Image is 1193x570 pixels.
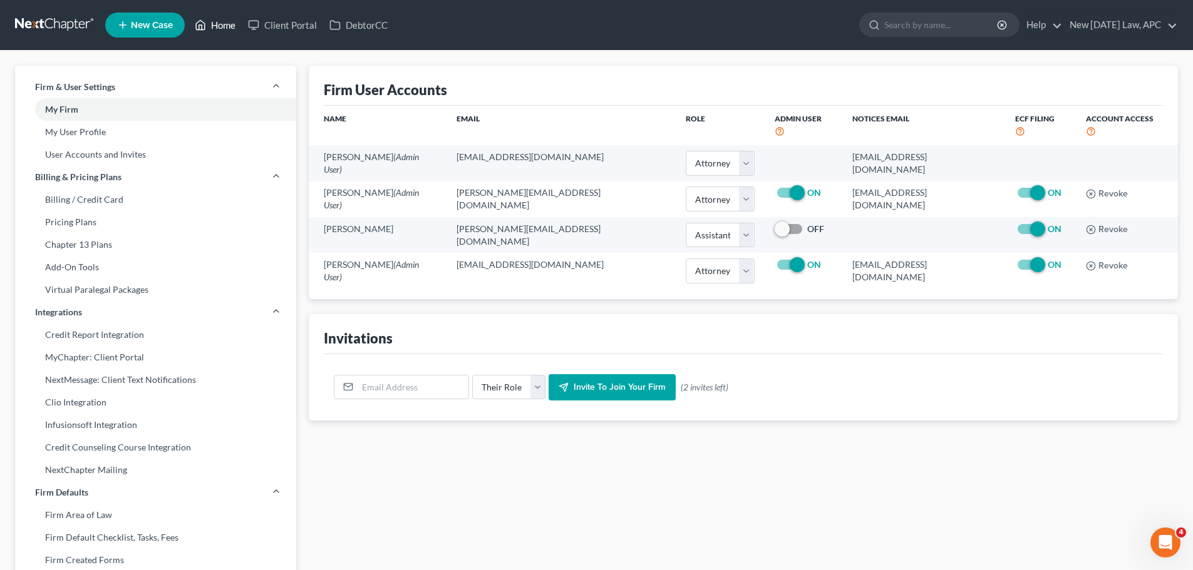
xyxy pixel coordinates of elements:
span: Invite to join your firm [574,382,666,392]
a: Credit Counseling Course Integration [15,436,296,459]
a: My Firm [15,98,296,121]
a: Firm & User Settings [15,76,296,98]
button: Revoke [1086,261,1128,271]
a: User Accounts and Invites [15,143,296,166]
span: Firm Defaults [35,486,88,499]
span: (2 invites left) [681,381,728,394]
td: [EMAIL_ADDRESS][DOMAIN_NAME] [842,253,1006,288]
td: [PERSON_NAME] [309,181,447,217]
a: Firm Defaults [15,481,296,504]
iframe: Intercom live chat [1150,527,1180,557]
a: Pricing Plans [15,211,296,233]
td: [EMAIL_ADDRESS][DOMAIN_NAME] [447,253,676,288]
span: Account Access [1086,114,1154,123]
td: [PERSON_NAME][EMAIL_ADDRESS][DOMAIN_NAME] [447,217,676,253]
a: New [DATE] Law, APC [1063,14,1177,36]
a: NextChapter Mailing [15,459,296,481]
span: (Admin User) [324,151,419,175]
strong: ON [1048,259,1061,270]
strong: OFF [807,223,824,234]
td: [PERSON_NAME] [309,145,447,181]
button: Revoke [1086,189,1128,199]
a: Credit Report Integration [15,323,296,346]
span: Integrations [35,306,82,318]
span: ECF Filing [1015,114,1055,123]
span: Firm & User Settings [35,81,115,93]
a: Virtual Paralegal Packages [15,278,296,301]
span: New Case [131,21,173,30]
button: Invite to join your firm [549,374,676,400]
td: [PERSON_NAME] [309,253,447,288]
span: 4 [1176,527,1186,537]
a: Firm Default Checklist, Tasks, Fees [15,526,296,549]
a: Billing & Pricing Plans [15,166,296,188]
td: [EMAIL_ADDRESS][DOMAIN_NAME] [447,145,676,181]
strong: ON [807,187,821,198]
strong: ON [1048,187,1061,198]
a: Home [189,14,242,36]
a: My User Profile [15,121,296,143]
strong: ON [1048,223,1061,234]
a: Billing / Credit Card [15,188,296,211]
button: Revoke [1086,225,1128,235]
a: Add-On Tools [15,256,296,278]
div: Firm User Accounts [324,81,447,99]
span: Billing & Pricing Plans [35,171,121,183]
td: [PERSON_NAME][EMAIL_ADDRESS][DOMAIN_NAME] [447,181,676,217]
th: Email [447,106,676,145]
th: Name [309,106,447,145]
div: Invitations [324,329,393,347]
a: Infusionsoft Integration [15,414,296,436]
a: DebtorCC [323,14,394,36]
a: Firm Area of Law [15,504,296,526]
th: Notices Email [842,106,1006,145]
a: MyChapter: Client Portal [15,346,296,369]
td: [EMAIL_ADDRESS][DOMAIN_NAME] [842,181,1006,217]
input: Email Address [358,375,468,399]
a: Client Portal [242,14,323,36]
a: Clio Integration [15,391,296,414]
th: Role [676,106,764,145]
a: Chapter 13 Plans [15,233,296,256]
span: Admin User [775,114,822,123]
a: NextMessage: Client Text Notifications [15,369,296,391]
td: [EMAIL_ADDRESS][DOMAIN_NAME] [842,145,1006,181]
input: Search by name... [884,13,999,36]
a: Help [1020,14,1062,36]
a: Integrations [15,301,296,323]
strong: ON [807,259,821,270]
td: [PERSON_NAME] [309,217,447,253]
